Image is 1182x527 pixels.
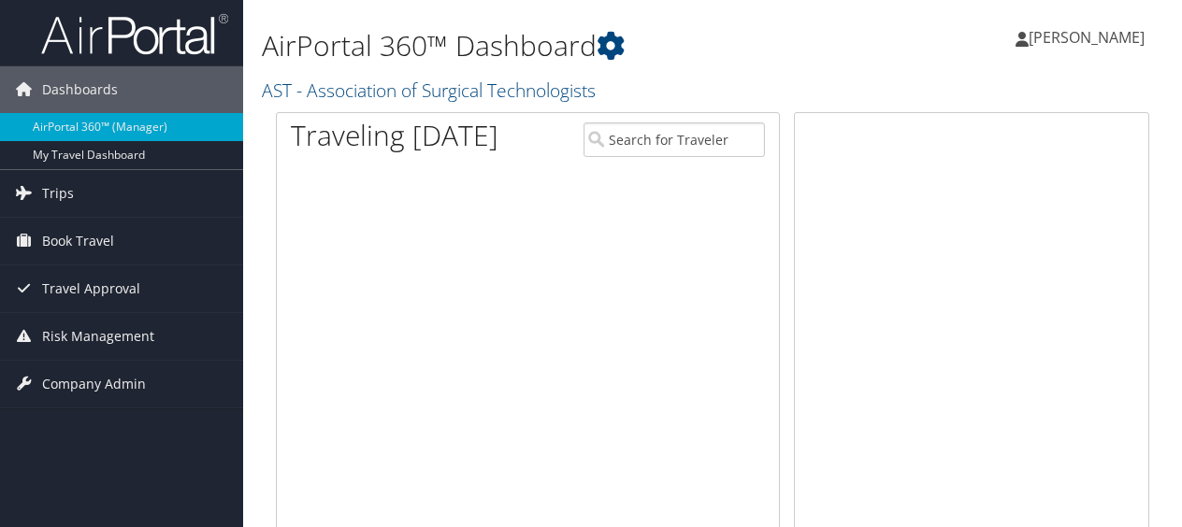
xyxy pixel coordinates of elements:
h1: Traveling [DATE] [291,116,498,155]
span: Trips [42,170,74,217]
h1: AirPortal 360™ Dashboard [262,26,863,65]
span: Company Admin [42,361,146,407]
span: [PERSON_NAME] [1029,27,1145,48]
img: airportal-logo.png [41,12,228,56]
span: Travel Approval [42,265,140,312]
span: Risk Management [42,313,154,360]
span: Dashboards [42,66,118,113]
span: Book Travel [42,218,114,264]
a: AST - Association of Surgical Technologists [262,78,600,103]
input: Search for Traveler [584,122,765,157]
a: [PERSON_NAME] [1016,9,1163,65]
